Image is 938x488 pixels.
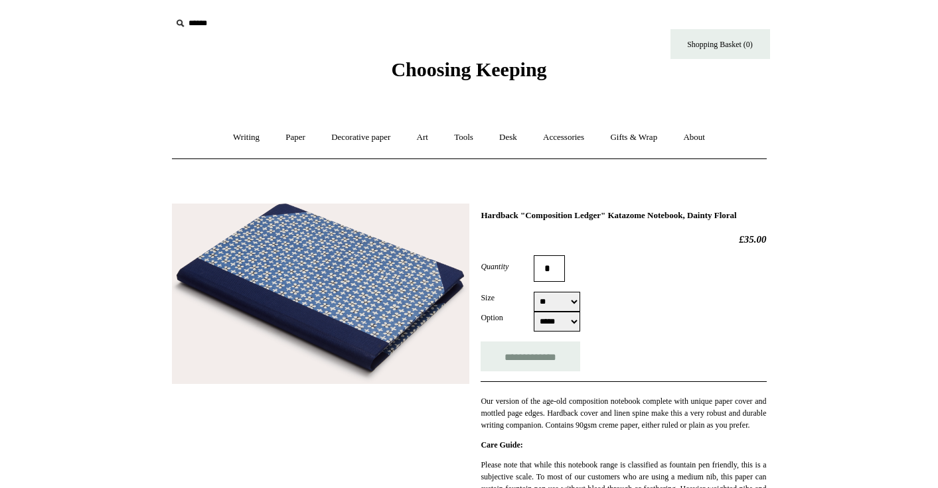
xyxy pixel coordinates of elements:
label: Quantity [481,261,534,273]
a: Gifts & Wrap [598,120,669,155]
a: Decorative paper [319,120,402,155]
h1: Hardback "Composition Ledger" Katazome Notebook, Dainty Floral [481,210,766,221]
a: Shopping Basket (0) [670,29,770,59]
label: Size [481,292,534,304]
a: Art [405,120,440,155]
a: About [671,120,717,155]
a: Paper [274,120,317,155]
a: Choosing Keeping [391,69,546,78]
span: Choosing Keeping [391,58,546,80]
a: Desk [487,120,529,155]
p: Our version of the age-old composition notebook complete with unique paper cover and mottled page... [481,395,766,431]
label: Option [481,312,534,324]
a: Tools [442,120,485,155]
h2: £35.00 [481,233,766,245]
a: Writing [221,120,272,155]
a: Accessories [531,120,596,155]
img: Hardback "Composition Ledger" Katazome Notebook, Dainty Floral [172,204,469,385]
strong: Care Guide: [481,440,522,450]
